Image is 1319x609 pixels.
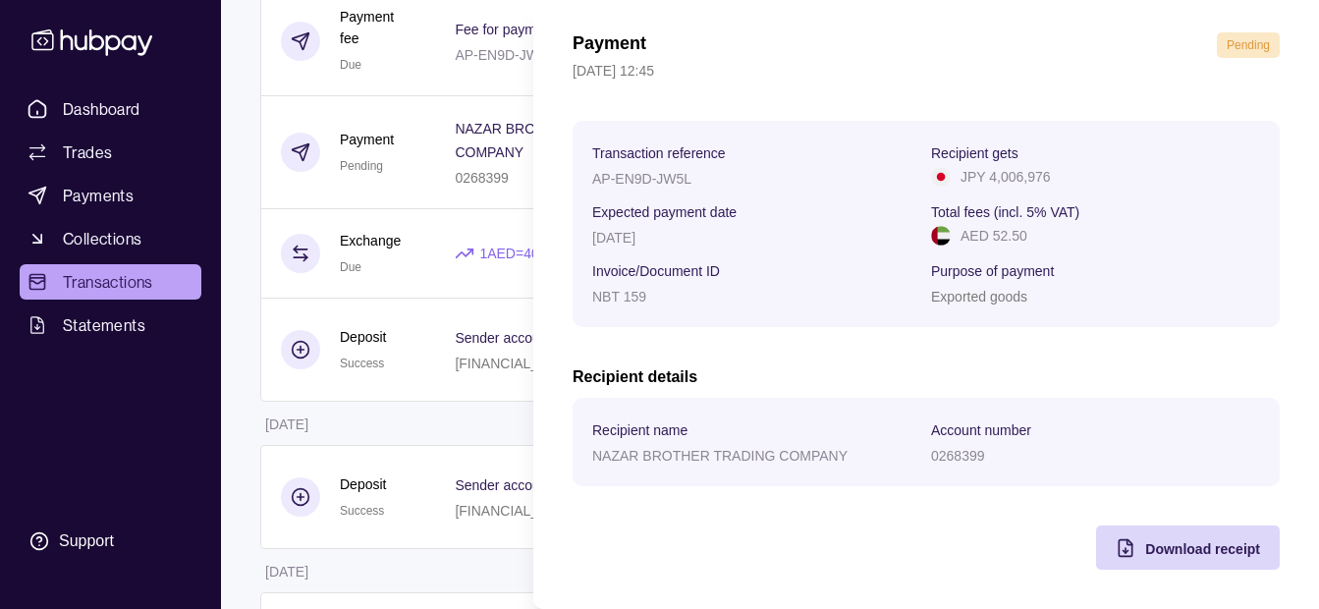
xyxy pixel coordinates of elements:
p: AP-EN9D-JW5L [592,171,691,187]
p: AED 52.50 [961,225,1027,247]
img: ae [931,226,951,246]
span: Download receipt [1145,541,1260,557]
p: Transaction reference [592,145,726,161]
p: Recipient name [592,422,687,438]
p: Exported goods [931,289,1027,304]
h2: Recipient details [573,366,1280,388]
p: Total fees (incl. 5% VAT) [931,204,1079,220]
span: Pending [1227,38,1270,52]
p: Invoice/Document ID [592,263,720,279]
p: [DATE] 12:45 [573,60,1280,82]
img: jp [931,167,951,187]
p: Recipient gets [931,145,1018,161]
button: Download receipt [1096,526,1280,570]
p: JPY 4,006,976 [961,166,1051,188]
p: Expected payment date [592,204,737,220]
p: Account number [931,422,1031,438]
p: [DATE] [592,230,635,246]
p: 0268399 [931,448,985,464]
p: Purpose of payment [931,263,1054,279]
h1: Payment [573,32,646,58]
p: NAZAR BROTHER TRADING COMPANY [592,448,848,464]
p: NBT 159 [592,289,646,304]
